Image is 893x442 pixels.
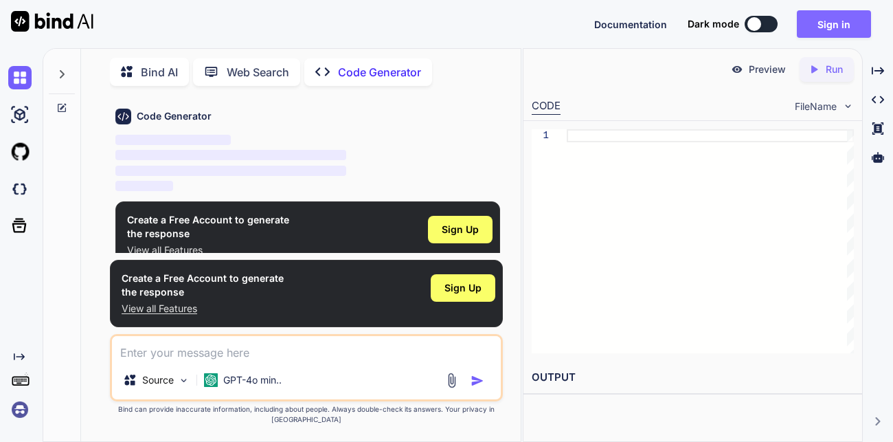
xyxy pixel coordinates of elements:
[594,19,667,30] span: Documentation
[8,66,32,89] img: chat
[178,375,190,386] img: Pick Models
[444,281,482,295] span: Sign Up
[442,223,479,236] span: Sign Up
[122,302,284,316] p: View all Features
[842,100,854,112] img: chevron down
[115,181,173,191] span: ‌
[826,63,843,76] p: Run
[444,373,460,388] img: attachment
[8,140,32,164] img: githubLight
[127,243,289,257] p: View all Features
[127,213,289,241] h1: Create a Free Account to generate the response
[115,135,231,145] span: ‌
[115,166,346,176] span: ‌
[115,150,346,160] span: ‌
[204,373,218,387] img: GPT-4o mini
[338,64,421,80] p: Code Generator
[227,64,289,80] p: Web Search
[532,98,561,115] div: CODE
[749,63,786,76] p: Preview
[223,373,282,387] p: GPT-4o min..
[795,100,837,113] span: FileName
[11,11,93,32] img: Bind AI
[594,17,667,32] button: Documentation
[688,17,739,31] span: Dark mode
[8,398,32,421] img: signin
[797,10,871,38] button: Sign in
[142,373,174,387] p: Source
[110,404,503,425] p: Bind can provide inaccurate information, including about people. Always double-check its answers....
[471,374,484,388] img: icon
[137,109,212,123] h6: Code Generator
[8,177,32,201] img: darkCloudIdeIcon
[523,362,862,394] h2: OUTPUT
[8,103,32,126] img: ai-studio
[122,272,284,299] h1: Create a Free Account to generate the response
[141,64,178,80] p: Bind AI
[532,129,549,142] div: 1
[731,63,743,76] img: preview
